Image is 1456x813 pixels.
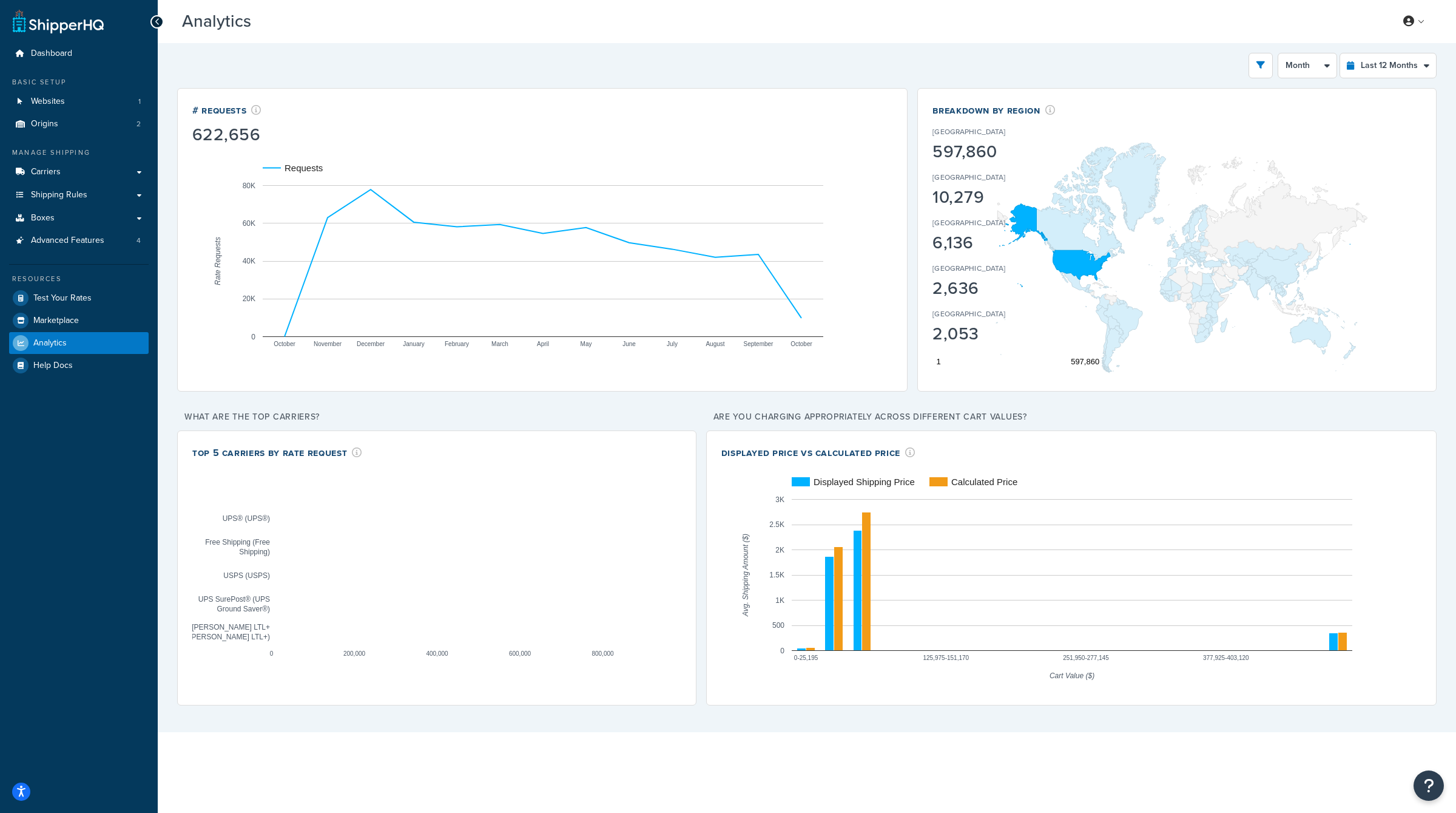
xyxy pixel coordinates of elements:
[192,446,362,460] div: Top 5 Carriers by Rate Request
[769,571,784,579] text: 1.5K
[9,113,149,135] li: Origins
[932,172,1005,183] p: [GEOGRAPHIC_DATA]
[581,340,592,347] text: May
[1050,671,1094,679] text: Cart Value ($)
[403,340,425,347] text: January
[951,477,1017,487] text: Calculated Price
[9,310,149,332] a: Marketplace
[9,184,149,206] a: Shipping Rules
[31,97,65,107] span: Websites
[285,163,323,173] text: Requests
[9,77,149,87] div: Basic Setup
[932,103,1055,117] div: Breakdown by Region
[923,654,969,661] text: 125,975-151,170
[775,545,784,554] text: 2K
[127,623,270,631] text: [PERSON_NAME]+[PERSON_NAME] LTL+
[177,409,696,426] p: What are the top carriers?
[357,340,385,347] text: December
[217,604,270,613] text: Ground Saver®)
[794,654,818,661] text: 0-25,195
[932,189,1043,206] div: 10,279
[744,340,774,347] text: September
[591,650,614,656] text: 800,000
[537,340,549,347] text: April
[9,161,149,183] li: Carriers
[136,119,141,129] span: 2
[622,340,636,347] text: June
[182,12,1377,31] h3: Analytics
[932,325,1043,342] div: 2,053
[9,148,149,158] div: Manage Shipping
[9,332,149,354] a: Analytics
[706,409,1437,426] p: Are you charging appropriately across different cart values?
[706,340,724,347] text: August
[192,103,261,117] div: # Requests
[243,181,255,189] text: 80K
[314,340,342,347] text: November
[31,190,87,200] span: Shipping Rules
[1249,53,1273,78] button: open filter drawer
[274,340,295,347] text: October
[932,263,1005,274] p: [GEOGRAPHIC_DATA]
[741,534,749,617] text: Avg. Shipping Amount ($)
[9,90,149,113] li: Websites
[769,520,784,529] text: 2.5K
[780,646,784,655] text: 0
[932,217,1005,228] p: [GEOGRAPHIC_DATA]
[31,213,55,223] span: Boxes
[1203,654,1249,661] text: 377,925-403,120
[775,596,784,604] text: 1K
[932,308,1005,319] p: [GEOGRAPHIC_DATA]
[192,126,261,143] div: 622,656
[136,236,141,246] span: 4
[33,361,73,371] span: Help Docs
[1071,357,1099,366] text: 597,860
[775,495,784,503] text: 3K
[223,571,270,579] text: USPS (USPS)
[9,287,149,309] a: Test Your Rates
[243,219,255,228] text: 60K
[426,650,448,656] text: 400,000
[509,650,531,656] text: 600,000
[9,355,149,376] li: Help Docs
[721,446,915,460] div: Displayed Price vs Calculated Price
[1063,654,1109,661] text: 251,950-277,145
[243,294,255,303] text: 20K
[239,548,270,556] text: Shipping)
[192,460,681,690] svg: A chart.
[772,621,784,630] text: 500
[667,340,678,347] text: July
[223,514,270,523] text: UPS® (UPS®)
[270,650,274,656] text: 0
[33,293,92,304] span: Test Your Rates
[251,332,255,341] text: 0
[33,338,67,349] span: Analytics
[254,16,295,30] span: Beta
[9,274,149,284] div: Resources
[192,146,893,376] svg: A chart.
[721,460,1422,690] svg: A chart.
[932,143,1421,373] svg: A chart.
[9,43,149,65] li: Dashboard
[1414,770,1444,801] button: Open Resource Center
[9,207,149,230] a: Boxes
[937,357,941,366] text: 1
[9,230,149,252] li: Advanced Features
[198,594,270,603] text: UPS SurePost® (UPS
[31,119,58,129] span: Origins
[31,167,61,177] span: Carriers
[814,477,915,487] text: Displayed Shipping Price
[31,236,104,246] span: Advanced Features
[33,316,79,326] span: Marketplace
[932,234,1043,251] div: 6,136
[932,143,1043,160] div: 597,860
[243,257,255,265] text: 40K
[9,90,149,113] a: Websites1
